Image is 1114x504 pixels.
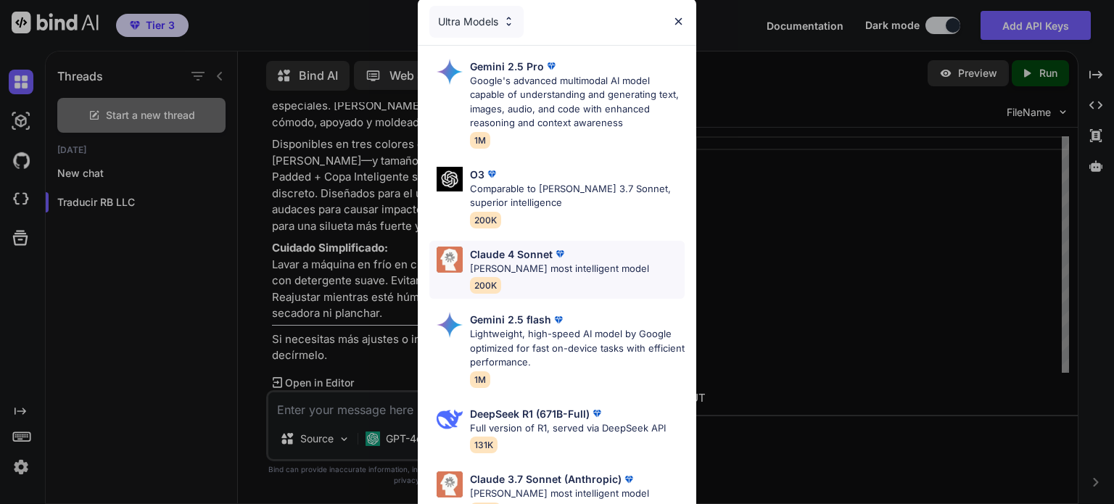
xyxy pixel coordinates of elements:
div: Ultra Models [429,6,524,38]
p: Claude 3.7 Sonnet (Anthropic) [470,471,622,487]
img: Pick Models [437,312,463,338]
img: Pick Models [437,406,463,432]
img: Pick Models [503,15,515,28]
img: premium [544,59,558,73]
img: Pick Models [437,59,463,85]
img: Pick Models [437,247,463,273]
p: [PERSON_NAME] most intelligent model [470,487,649,501]
p: Gemini 2.5 Pro [470,59,544,74]
span: 1M [470,132,490,149]
p: DeepSeek R1 (671B-Full) [470,406,590,421]
p: O3 [470,167,484,182]
img: premium [484,167,499,181]
p: Google's advanced multimodal AI model capable of understanding and generating text, images, audio... [470,74,685,131]
span: 200K [470,212,501,228]
span: 131K [470,437,498,453]
img: Pick Models [437,471,463,497]
img: close [672,15,685,28]
span: 1M [470,371,490,388]
p: Claude 4 Sonnet [470,247,553,262]
img: Pick Models [437,167,463,192]
p: Comparable to [PERSON_NAME] 3.7 Sonnet, superior intelligence [470,182,685,210]
p: Full version of R1, served via DeepSeek API [470,421,666,436]
img: premium [590,406,604,421]
p: Gemini 2.5 flash [470,312,551,327]
img: premium [551,313,566,327]
img: premium [553,247,567,261]
img: premium [622,472,636,487]
p: [PERSON_NAME] most intelligent model [470,262,649,276]
span: 200K [470,277,501,294]
p: Lightweight, high-speed AI model by Google optimized for fast on-device tasks with efficient perf... [470,327,685,370]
